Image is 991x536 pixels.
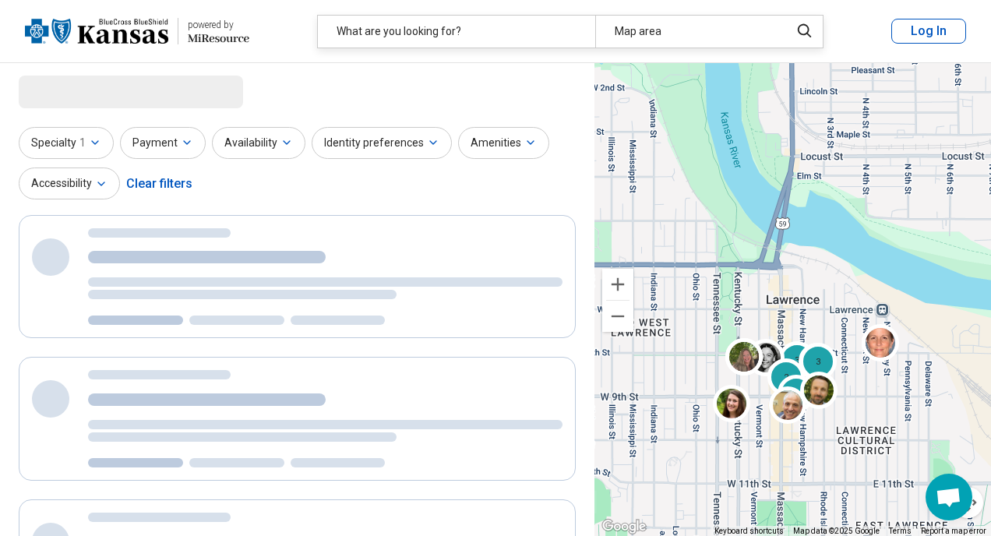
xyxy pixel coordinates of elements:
button: Payment [120,127,206,159]
div: Map area [595,16,780,48]
div: Clear filters [126,165,192,203]
a: Open chat [926,474,972,520]
div: 3 [778,341,815,379]
a: Terms (opens in new tab) [889,527,912,535]
button: Specialty1 [19,127,114,159]
button: Zoom out [602,301,633,332]
div: 2 [767,358,805,396]
a: Blue Cross Blue Shield Kansaspowered by [25,12,249,50]
div: What are you looking for? [318,16,595,48]
button: Zoom in [602,269,633,300]
span: Map data ©2025 Google [793,527,880,535]
div: 3 [799,343,837,380]
div: powered by [188,18,249,32]
div: 2 [777,375,814,412]
span: 1 [79,135,86,151]
button: Accessibility [19,167,120,199]
span: Loading... [19,76,150,107]
button: Log In [891,19,966,44]
button: Identity preferences [312,127,452,159]
button: Amenities [458,127,549,159]
button: Availability [212,127,305,159]
img: Blue Cross Blue Shield Kansas [25,12,168,50]
div: 3 [799,343,836,380]
a: Report a map error [921,527,986,535]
